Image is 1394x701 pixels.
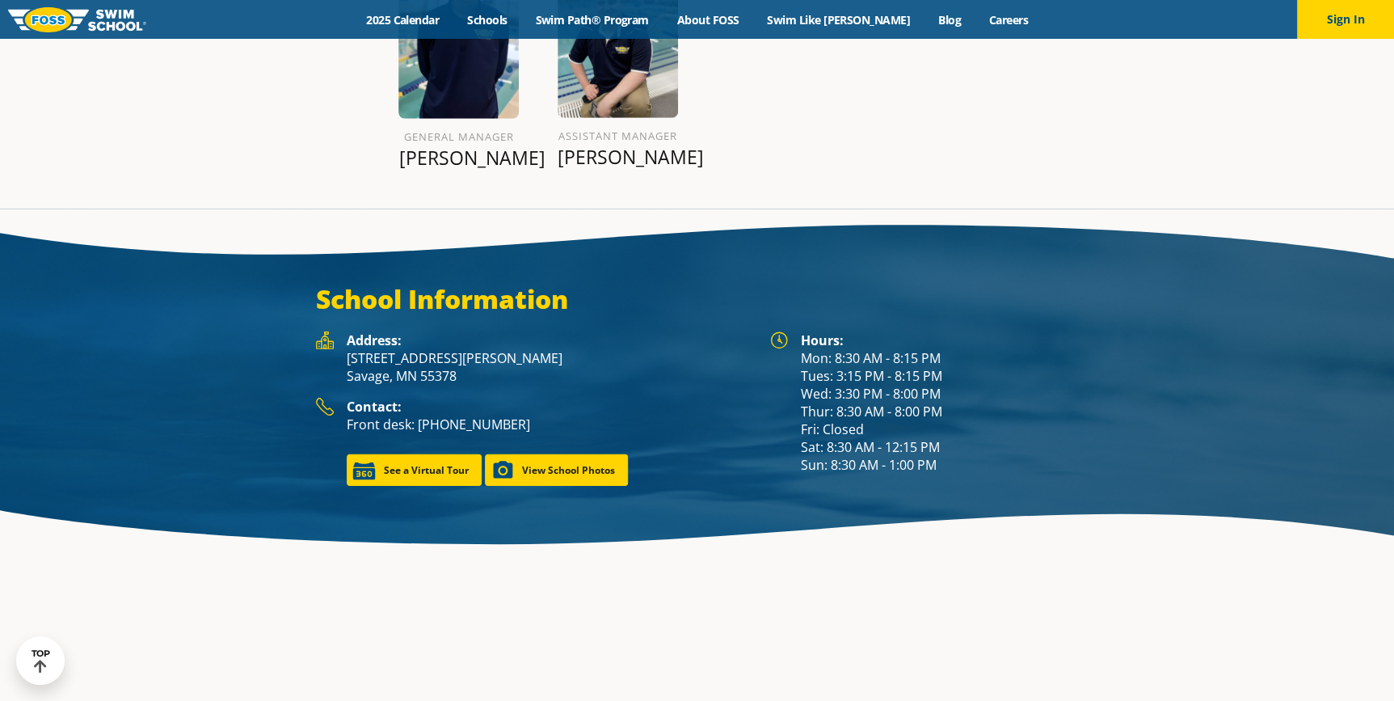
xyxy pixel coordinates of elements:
[347,398,402,416] strong: Contact:
[975,12,1042,27] a: Careers
[8,7,146,32] img: FOSS Swim School Logo
[347,416,754,433] p: Front desk: [PHONE_NUMBER]
[316,331,334,349] img: Foss Location Address
[316,398,334,416] img: Foss Location Contact
[398,127,519,146] h6: General Manager
[316,283,1079,315] h3: School Information
[347,454,482,486] a: See a Virtual Tour
[770,331,788,349] img: Foss Location Hours
[924,12,975,27] a: Blog
[801,331,844,349] strong: Hours:
[801,331,1079,474] div: Mon: 8:30 AM - 8:15 PM Tues: 3:15 PM - 8:15 PM Wed: 3:30 PM - 8:00 PM Thur: 8:30 AM - 8:00 PM Fri...
[352,12,453,27] a: 2025 Calendar
[558,146,678,168] p: [PERSON_NAME]
[453,12,521,27] a: Schools
[398,146,519,169] p: [PERSON_NAME]
[753,12,924,27] a: Swim Like [PERSON_NAME]
[521,12,663,27] a: Swim Path® Program
[32,648,50,674] div: TOP
[663,12,753,27] a: About FOSS
[558,126,678,146] h6: Assistant Manager
[347,331,402,349] strong: Address:
[485,454,628,486] a: View School Photos
[347,349,754,385] p: [STREET_ADDRESS][PERSON_NAME] Savage, MN 55378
